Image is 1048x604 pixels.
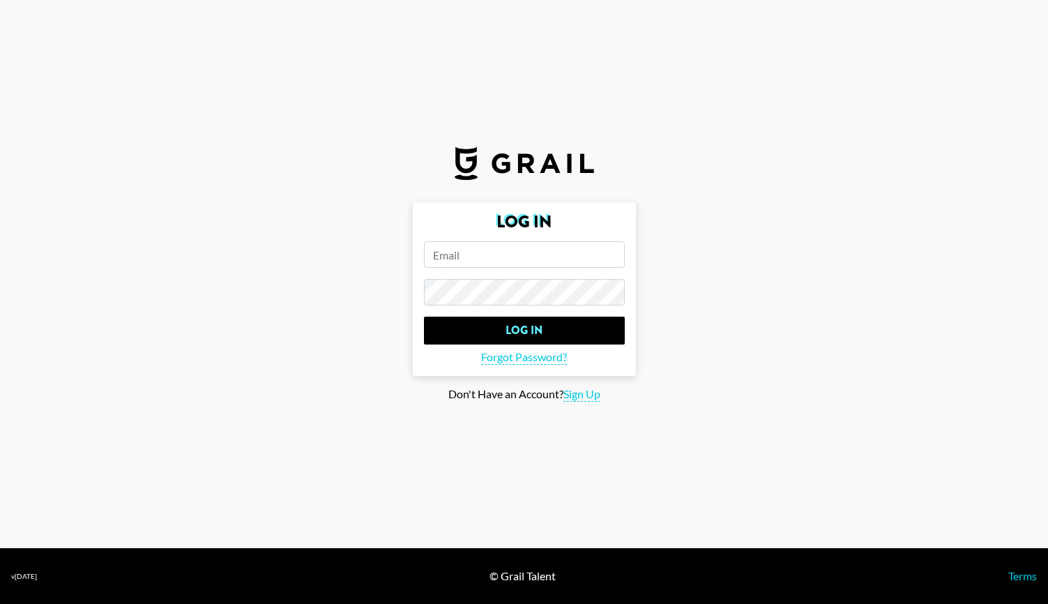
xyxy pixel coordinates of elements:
span: Sign Up [563,387,600,402]
div: © Grail Talent [489,569,556,583]
span: Forgot Password? [481,350,567,365]
a: Terms [1008,569,1037,582]
input: Log In [424,317,625,345]
div: Don't Have an Account? [11,387,1037,402]
div: v [DATE] [11,572,37,581]
input: Email [424,241,625,268]
h2: Log In [424,213,625,230]
img: Grail Talent Logo [455,146,594,180]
